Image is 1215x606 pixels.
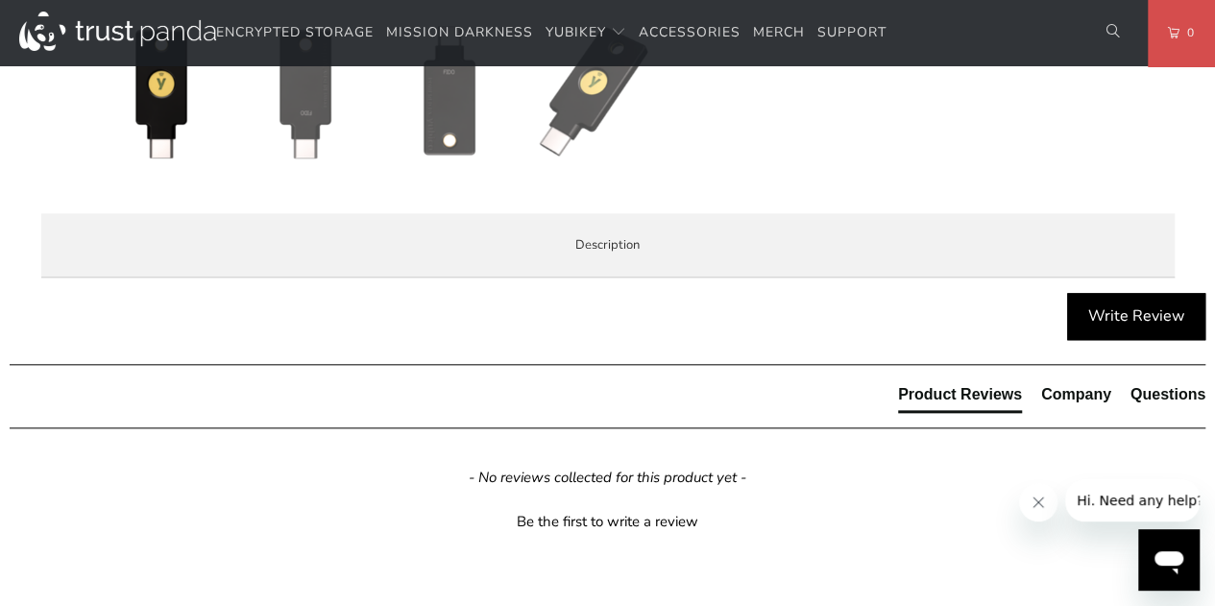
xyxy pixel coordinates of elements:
[526,25,661,159] img: Security Key C (NFC) by Yubico - Trust Panda
[753,11,805,56] a: Merch
[10,507,1205,532] div: Be the first to write a review
[517,512,698,532] div: Be the first to write a review
[898,384,1205,423] div: Reviews Tabs
[41,213,1175,278] label: Description
[1065,479,1200,521] iframe: Message from company
[1019,483,1057,521] iframe: Close message
[238,25,373,159] img: Security Key C (NFC) by Yubico - Trust Panda
[1179,22,1195,43] span: 0
[386,11,533,56] a: Mission Darkness
[382,25,517,159] img: Security Key C (NFC) by Yubico - Trust Panda
[386,23,533,41] span: Mission Darkness
[1041,384,1111,405] div: Company
[94,25,229,159] img: Security Key C (NFC) by Yubico - Trust Panda
[12,13,138,29] span: Hi. Need any help?
[216,11,374,56] a: Encrypted Storage
[19,12,216,51] img: Trust Panda Australia
[817,23,887,41] span: Support
[216,23,374,41] span: Encrypted Storage
[1130,384,1205,405] div: Questions
[639,11,741,56] a: Accessories
[753,23,805,41] span: Merch
[898,384,1022,405] div: Product Reviews
[817,11,887,56] a: Support
[216,11,887,56] nav: Translation missing: en.navigation.header.main_nav
[546,11,626,56] summary: YubiKey
[1067,293,1205,341] div: Write Review
[469,468,746,488] em: - No reviews collected for this product yet -
[546,23,606,41] span: YubiKey
[639,23,741,41] span: Accessories
[1138,529,1200,591] iframe: Button to launch messaging window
